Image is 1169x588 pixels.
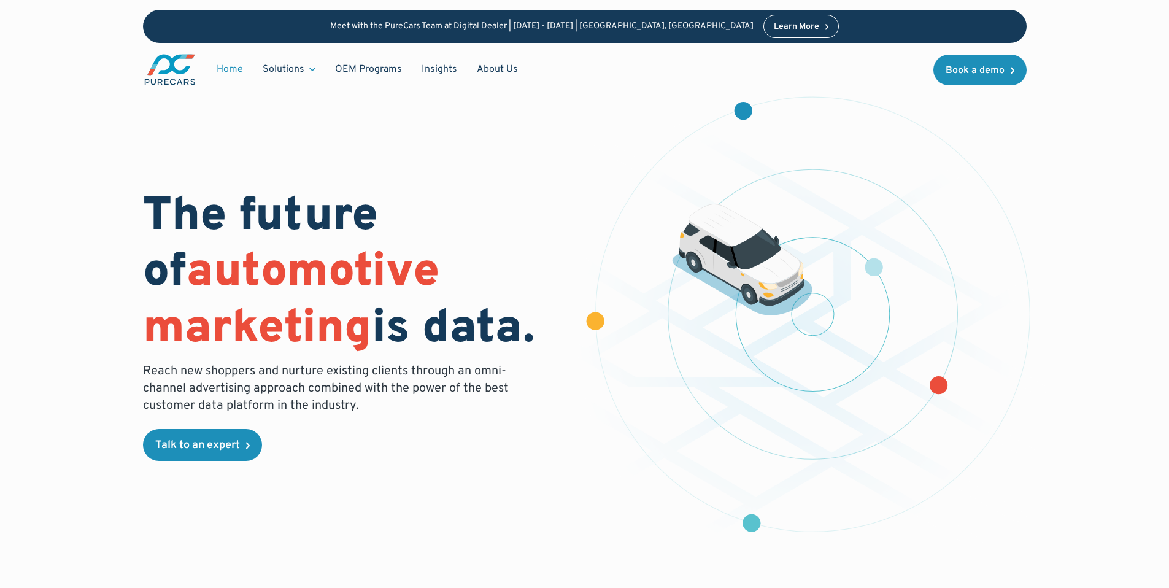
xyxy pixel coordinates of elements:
a: Book a demo [933,55,1027,85]
a: About Us [467,58,528,81]
a: Talk to an expert [143,429,262,461]
div: Talk to an expert [155,440,240,451]
a: Insights [412,58,467,81]
p: Meet with the PureCars Team at Digital Dealer | [DATE] - [DATE] | [GEOGRAPHIC_DATA], [GEOGRAPHIC_... [330,21,754,32]
div: Solutions [253,58,325,81]
a: Home [207,58,253,81]
div: Learn More [774,23,819,31]
a: Learn More [763,15,839,38]
a: main [143,53,197,87]
div: Book a demo [946,66,1005,75]
img: purecars logo [143,53,197,87]
div: Solutions [263,63,304,76]
h1: The future of is data. [143,190,570,358]
img: illustration of a vehicle [672,204,813,315]
span: automotive marketing [143,244,439,358]
p: Reach new shoppers and nurture existing clients through an omni-channel advertising approach comb... [143,363,516,414]
a: OEM Programs [325,58,412,81]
